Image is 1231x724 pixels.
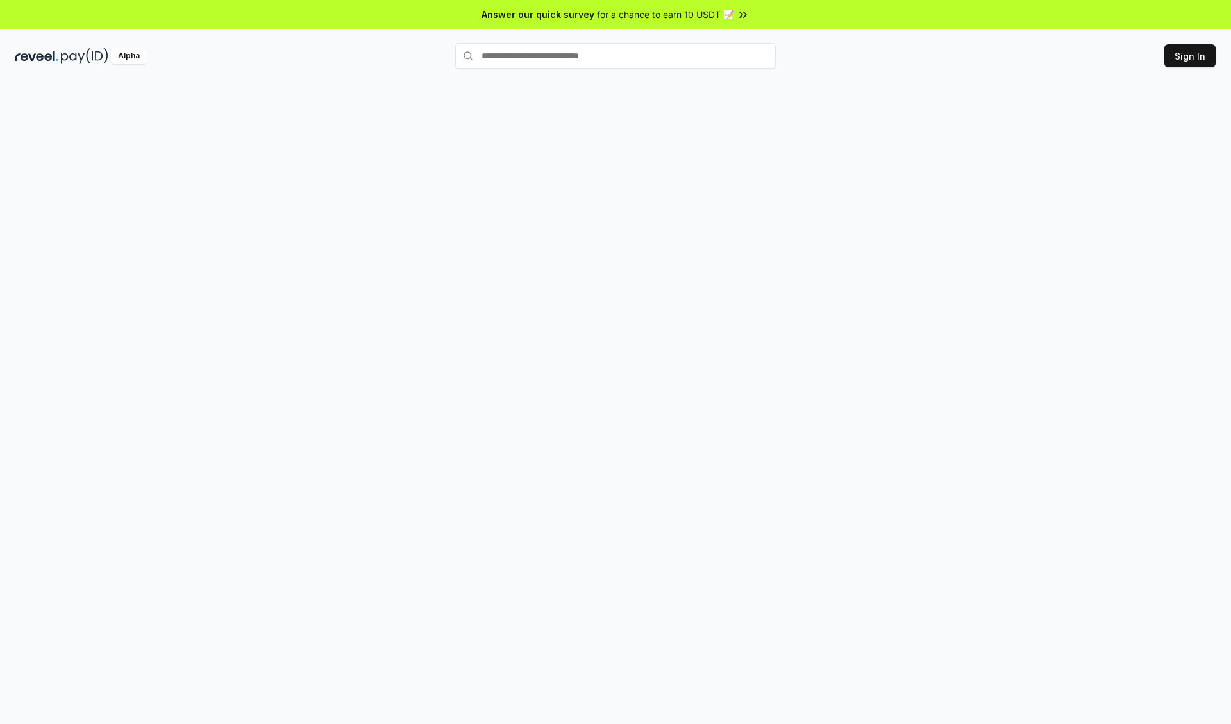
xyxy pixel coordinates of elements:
span: Answer our quick survey [482,8,594,21]
img: pay_id [61,48,108,64]
img: reveel_dark [15,48,58,64]
span: for a chance to earn 10 USDT 📝 [597,8,734,21]
div: Alpha [111,48,147,64]
button: Sign In [1164,44,1216,67]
